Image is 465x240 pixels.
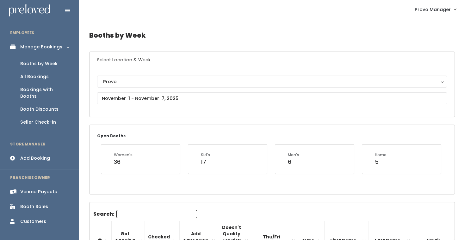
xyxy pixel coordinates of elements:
[89,27,455,44] h4: Booths by Week
[20,119,56,126] div: Seller Check-in
[375,158,387,166] div: 5
[20,44,62,50] div: Manage Bookings
[20,73,49,80] div: All Bookings
[97,76,447,88] button: Provo
[116,210,197,218] input: Search:
[20,155,50,162] div: Add Booking
[288,152,299,158] div: Men's
[114,152,133,158] div: Women's
[20,203,48,210] div: Booth Sales
[103,78,441,85] div: Provo
[20,86,69,100] div: Bookings with Booths
[408,3,462,16] a: Provo Manager
[97,92,447,104] input: November 1 - November 7, 2025
[97,133,126,138] small: Open Booths
[201,158,210,166] div: 17
[9,4,50,17] img: preloved logo
[20,218,46,225] div: Customers
[288,158,299,166] div: 6
[201,152,210,158] div: Kid's
[20,60,58,67] div: Booths by Week
[20,188,57,195] div: Venmo Payouts
[90,52,455,68] h6: Select Location & Week
[415,6,451,13] span: Provo Manager
[114,158,133,166] div: 36
[93,210,197,218] label: Search:
[20,106,59,113] div: Booth Discounts
[375,152,387,158] div: Home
